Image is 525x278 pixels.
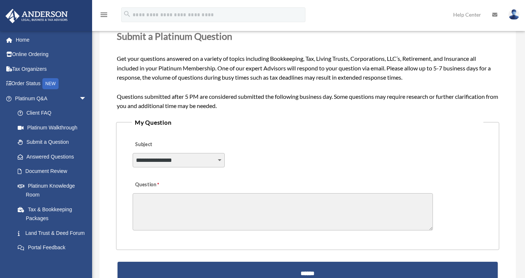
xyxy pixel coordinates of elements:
a: Tax Organizers [5,62,98,76]
i: menu [99,10,108,19]
a: Platinum Walkthrough [10,120,98,135]
a: Online Ordering [5,47,98,62]
a: Portal Feedback [10,240,98,255]
a: Client FAQ [10,106,98,121]
a: Submit a Question [10,135,94,150]
div: NEW [42,78,59,89]
a: Tax & Bookkeeping Packages [10,202,98,226]
label: Question [133,180,190,190]
a: Order StatusNEW [5,76,98,91]
legend: My Question [132,117,483,128]
a: Answered Questions [10,149,98,164]
a: Platinum Knowledge Room [10,178,98,202]
img: Anderson Advisors Platinum Portal [3,9,70,23]
img: User Pic [508,9,519,20]
a: menu [99,13,108,19]
a: Platinum Q&Aarrow_drop_down [5,91,98,106]
a: Land Trust & Deed Forum [10,226,98,240]
a: Document Review [10,164,98,179]
span: arrow_drop_down [79,91,94,106]
i: search [123,10,131,18]
label: Subject [133,139,203,150]
a: Home [5,32,98,47]
span: Submit a Platinum Question [117,31,232,42]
